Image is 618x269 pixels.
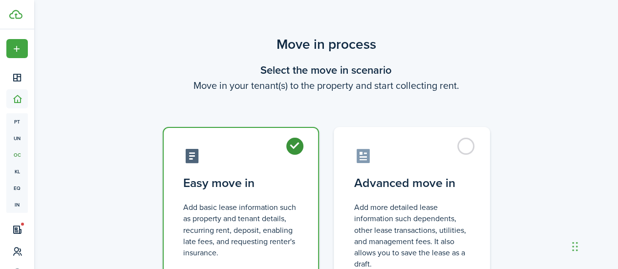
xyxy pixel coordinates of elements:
[183,202,298,258] control-radio-card-description: Add basic lease information such as property and tenant details, recurring rent, deposit, enablin...
[150,78,502,93] wizard-step-header-description: Move in your tenant(s) to the property and start collecting rent.
[6,180,28,196] a: eq
[6,196,28,213] a: in
[572,232,578,261] div: Drag
[183,174,298,192] control-radio-card-title: Easy move in
[6,113,28,130] a: pt
[569,222,618,269] iframe: Chat Widget
[354,174,469,192] control-radio-card-title: Advanced move in
[150,62,502,78] wizard-step-header-title: Select the move in scenario
[6,163,28,180] a: kl
[9,10,22,19] img: TenantCloud
[6,39,28,58] button: Open menu
[150,34,502,55] scenario-title: Move in process
[6,130,28,146] a: un
[6,146,28,163] a: oc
